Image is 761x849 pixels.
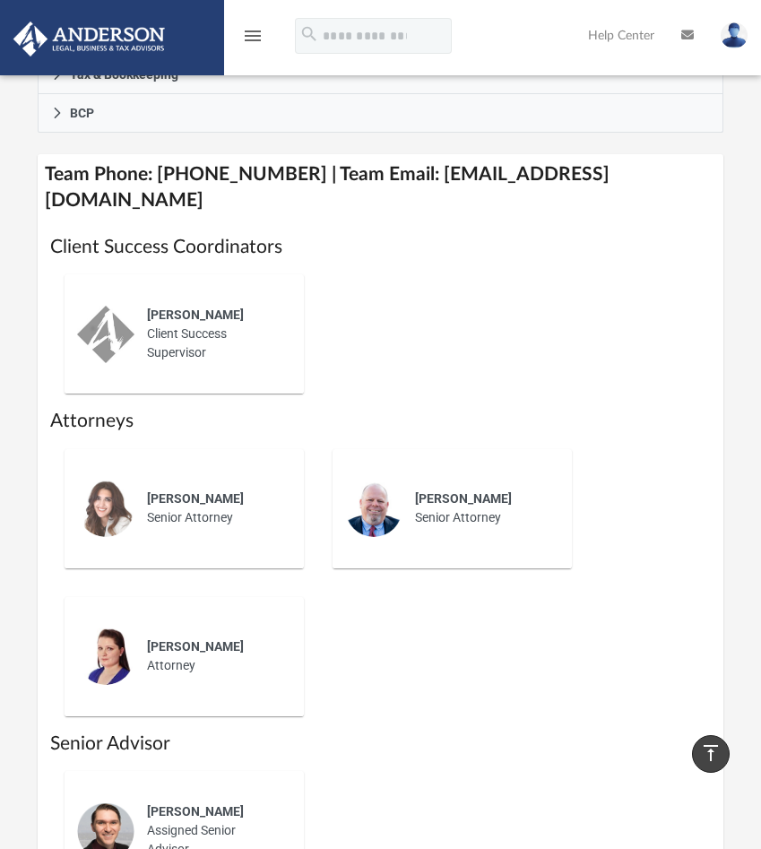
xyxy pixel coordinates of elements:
img: thumbnail [77,306,134,363]
span: [PERSON_NAME] [147,308,244,322]
span: Tax & Bookkeeping [70,68,178,81]
h1: Senior Advisor [50,731,710,757]
h1: Attorneys [50,408,710,434]
h1: Client Success Coordinators [50,234,710,260]
img: thumbnail [77,628,134,685]
span: BCP [70,107,94,119]
span: [PERSON_NAME] [147,491,244,506]
div: Senior Attorney [402,477,559,540]
div: Senior Attorney [134,477,291,540]
span: [PERSON_NAME] [147,804,244,819]
div: Client Success Supervisor [134,293,291,375]
h4: Team Phone: [PHONE_NUMBER] | Team Email: [EMAIL_ADDRESS][DOMAIN_NAME] [38,154,722,221]
a: menu [242,34,264,47]
a: vertical_align_top [692,735,730,773]
img: thumbnail [345,480,402,537]
i: menu [242,25,264,47]
img: thumbnail [77,480,134,537]
img: Anderson Advisors Platinum Portal [8,22,170,56]
i: vertical_align_top [700,742,722,764]
i: search [299,24,319,44]
div: Attorney [134,625,291,688]
img: User Pic [721,22,748,48]
span: [PERSON_NAME] [147,639,244,654]
span: [PERSON_NAME] [415,491,512,506]
a: BCP [38,94,722,133]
